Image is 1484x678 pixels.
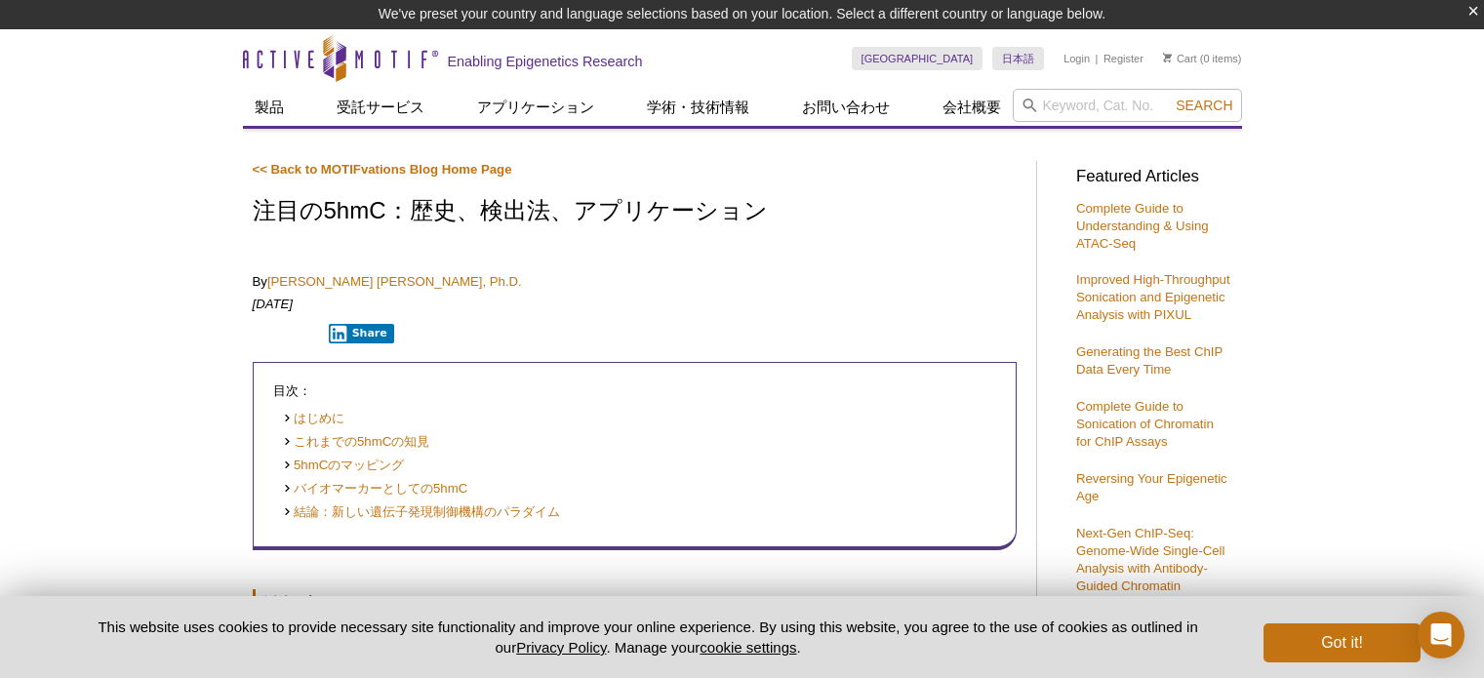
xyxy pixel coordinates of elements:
a: Reversing Your Epigenetic Age [1076,471,1227,503]
a: Complete Guide to Sonication of Chromatin for ChIP Assays [1076,399,1214,449]
a: 結論：新しい遺伝子発現制御機構のパラダイム [283,503,561,522]
a: これまでの5hmCの知見 [283,433,430,452]
a: お問い合わせ [790,89,902,126]
iframe: X Post Button [253,323,316,342]
a: 5hmCのマッピング [283,457,405,475]
div: Open Intercom Messenger [1418,612,1464,658]
span: Search [1176,98,1232,113]
a: Register [1103,52,1143,65]
button: cookie settings [700,639,796,656]
a: 会社概要 [931,89,1013,126]
a: [GEOGRAPHIC_DATA] [852,47,983,70]
a: Privacy Policy [516,639,606,656]
h2: はじめに [253,589,1017,616]
a: はじめに [283,410,345,428]
input: Keyword, Cat. No. [1013,89,1242,122]
button: Share [329,324,394,343]
a: 製品 [243,89,296,126]
h2: Enabling Epigenetics Research [448,53,643,70]
a: 日本語 [992,47,1044,70]
p: This website uses cookies to provide necessary site functionality and improve your online experie... [64,617,1232,658]
a: Login [1063,52,1090,65]
a: Next-Gen ChIP-Seq: Genome-Wide Single-Cell Analysis with Antibody-Guided Chromatin Tagmentation M... [1076,526,1224,611]
button: Search [1170,97,1238,114]
a: Complete Guide to Understanding & Using ATAC-Seq [1076,201,1209,251]
a: Generating the Best ChIP Data Every Time [1076,344,1223,377]
a: Cart [1163,52,1197,65]
p: 目次： [273,382,996,400]
li: (0 items) [1163,47,1242,70]
a: 学術・技術情報 [635,89,761,126]
a: << Back to MOTIFvations Blog Home Page [253,162,512,177]
a: Improved High-Throughput Sonication and Epigenetic Analysis with PIXUL [1076,272,1230,322]
h3: Featured Articles [1076,169,1232,185]
em: [DATE] [253,297,294,311]
a: 受託サービス [325,89,436,126]
button: Got it! [1263,623,1420,662]
a: アプリケーション [465,89,606,126]
a: バイオマーカーとしての5hmC [283,480,468,499]
li: | [1096,47,1099,70]
img: Your Cart [1163,53,1172,62]
a: [PERSON_NAME] [PERSON_NAME], Ph.D. [267,274,522,289]
p: By [253,273,1017,291]
h1: 注目の5hmC：歴史、検出法、アプリケーション [253,198,1017,226]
